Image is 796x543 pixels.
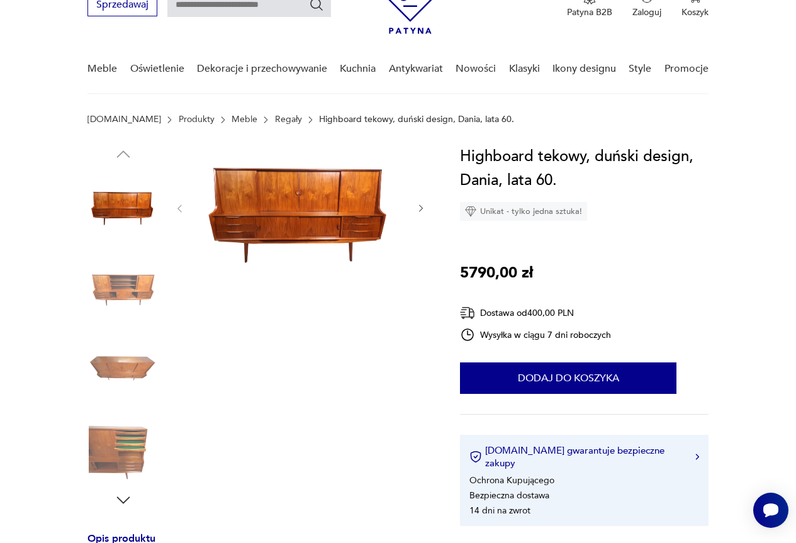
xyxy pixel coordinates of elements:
[389,45,443,93] a: Antykwariat
[632,6,661,18] p: Zaloguj
[87,330,159,402] img: Zdjęcie produktu Highboard tekowy, duński design, Dania, lata 60.
[460,305,611,321] div: Dostawa od 400,00 PLN
[460,202,587,221] div: Unikat - tylko jedna sztuka!
[130,45,184,93] a: Oświetlenie
[198,145,403,271] img: Zdjęcie produktu Highboard tekowy, duński design, Dania, lata 60.
[87,411,159,483] img: Zdjęcie produktu Highboard tekowy, duński design, Dania, lata 60.
[629,45,651,93] a: Style
[664,45,709,93] a: Promocje
[87,170,159,242] img: Zdjęcie produktu Highboard tekowy, duński design, Dania, lata 60.
[552,45,616,93] a: Ikony designu
[567,6,612,18] p: Patyna B2B
[460,261,533,285] p: 5790,00 zł
[340,45,376,93] a: Kuchnia
[469,444,699,469] button: [DOMAIN_NAME] gwarantuje bezpieczne zakupy
[179,115,215,125] a: Produkty
[197,45,327,93] a: Dekoracje i przechowywanie
[469,474,554,486] li: Ochrona Kupującego
[753,493,788,528] iframe: Smartsupp widget button
[456,45,496,93] a: Nowości
[695,454,699,460] img: Ikona strzałki w prawo
[469,505,530,517] li: 14 dni na zwrot
[460,327,611,342] div: Wysyłka w ciągu 7 dni roboczych
[469,490,549,501] li: Bezpieczna dostawa
[87,115,161,125] a: [DOMAIN_NAME]
[460,362,676,394] button: Dodaj do koszyka
[232,115,257,125] a: Meble
[469,451,482,463] img: Ikona certyfikatu
[681,6,709,18] p: Koszyk
[319,115,514,125] p: Highboard tekowy, duński design, Dania, lata 60.
[87,1,157,10] a: Sprzedawaj
[465,206,476,217] img: Ikona diamentu
[509,45,540,93] a: Klasyki
[275,115,302,125] a: Regały
[87,45,117,93] a: Meble
[87,250,159,322] img: Zdjęcie produktu Highboard tekowy, duński design, Dania, lata 60.
[460,305,475,321] img: Ikona dostawy
[460,145,709,193] h1: Highboard tekowy, duński design, Dania, lata 60.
